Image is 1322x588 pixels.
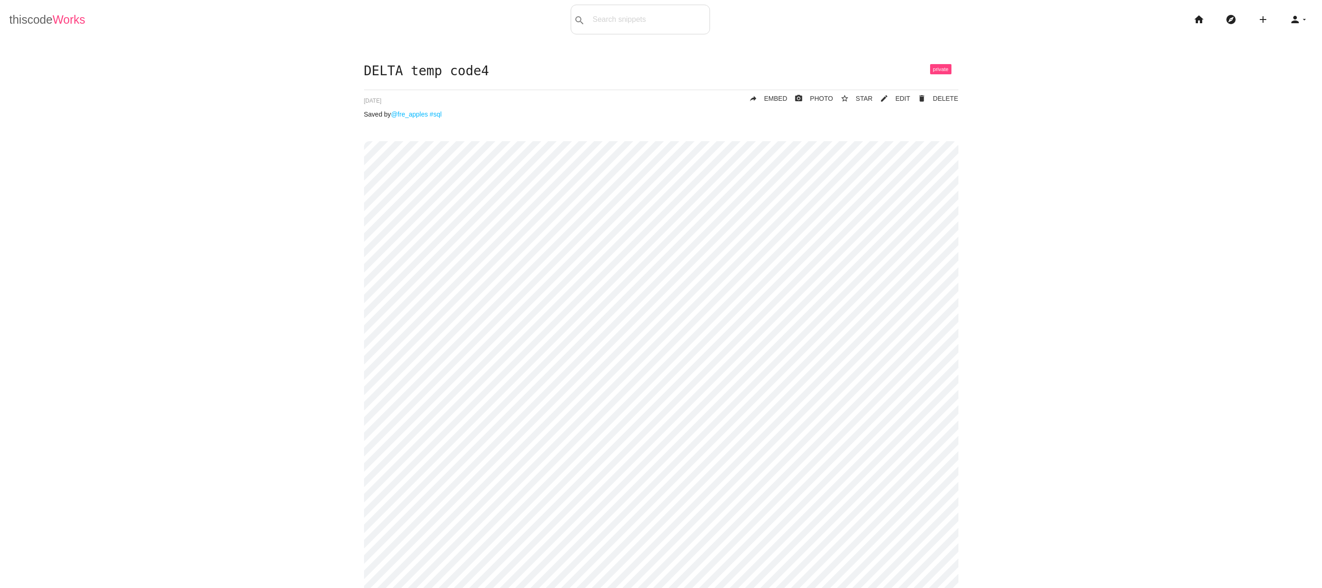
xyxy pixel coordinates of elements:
[1257,5,1269,34] i: add
[1301,5,1308,34] i: arrow_drop_down
[52,13,85,26] span: Works
[574,6,585,35] i: search
[918,90,926,107] i: delete
[430,111,442,118] a: #sql
[749,90,757,107] i: reply
[810,95,833,102] span: PHOTO
[364,98,382,104] span: [DATE]
[742,90,788,107] a: replyEMBED
[1193,5,1205,34] i: home
[873,90,910,107] a: mode_editEDIT
[364,64,958,78] h1: DELTA temp code4
[787,90,833,107] a: photo_cameraPHOTO
[880,90,888,107] i: mode_edit
[910,90,958,107] a: Delete Post
[795,90,803,107] i: photo_camera
[571,5,588,34] button: search
[588,10,710,29] input: Search snippets
[933,95,958,102] span: DELETE
[895,95,910,102] span: EDIT
[840,90,849,107] i: star_border
[833,90,873,107] button: star_borderSTAR
[856,95,873,102] span: STAR
[764,95,788,102] span: EMBED
[9,5,85,34] a: thiscodeWorks
[364,111,958,118] p: Saved by
[391,111,428,118] a: @fre_apples
[1225,5,1237,34] i: explore
[1289,5,1301,34] i: person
